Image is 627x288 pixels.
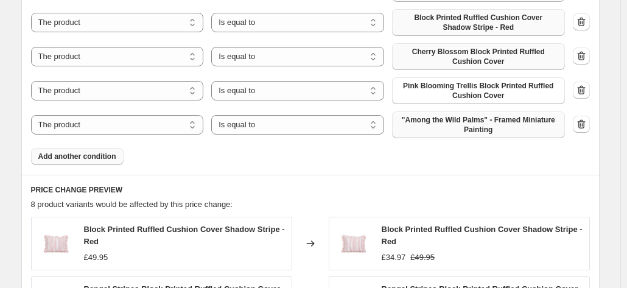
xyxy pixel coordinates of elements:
[84,225,285,246] span: Block Printed Ruffled Cushion Cover Shadow Stripe - Red
[392,77,565,104] button: Pink Blooming Trellis Block Printed Ruffled Cushion Cover
[399,47,558,66] span: Cherry Blossom Block Printed Ruffled Cushion Cover
[84,251,108,264] div: £49.95
[31,148,124,165] button: Add another condition
[38,225,74,262] img: RedStripe_80x.jpg
[392,43,565,70] button: Cherry Blossom Block Printed Ruffled Cushion Cover
[31,185,590,195] h6: PRICE CHANGE PREVIEW
[382,251,406,264] div: £34.97
[399,81,558,100] span: Pink Blooming Trellis Block Printed Ruffled Cushion Cover
[410,251,435,264] strike: £49.95
[392,111,565,138] button: "Among the Wild Palms" - Framed Miniature Painting
[399,13,558,32] span: Block Printed Ruffled Cushion Cover Shadow Stripe - Red
[31,200,233,209] span: 8 product variants would be affected by this price change:
[392,9,565,36] button: Block Printed Ruffled Cushion Cover Shadow Stripe - Red
[335,225,372,262] img: RedStripe_80x.jpg
[382,225,583,246] span: Block Printed Ruffled Cushion Cover Shadow Stripe - Red
[38,152,116,161] span: Add another condition
[399,115,558,135] span: "Among the Wild Palms" - Framed Miniature Painting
